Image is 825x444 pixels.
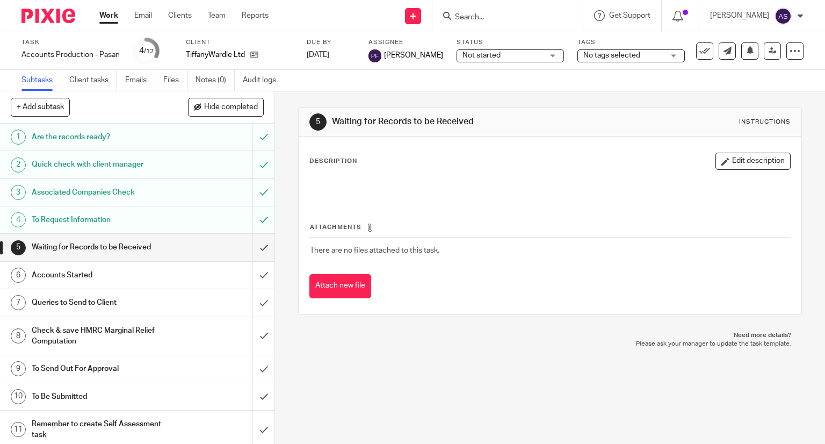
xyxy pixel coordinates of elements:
[204,103,258,112] span: Hide completed
[457,38,564,47] label: Status
[134,10,152,21] a: Email
[715,153,791,170] button: Edit description
[32,212,172,228] h1: To Request Information
[186,38,293,47] label: Client
[710,10,769,21] p: [PERSON_NAME]
[32,156,172,173] h1: Quick check with client manager
[309,340,792,348] p: Please ask your manager to update the task template.
[186,49,245,60] p: TiffanyWardle Ltd
[368,38,443,47] label: Assignee
[208,10,226,21] a: Team
[307,51,329,59] span: [DATE]
[309,157,357,166] p: Description
[11,328,26,343] div: 8
[32,267,172,283] h1: Accounts Started
[11,295,26,310] div: 7
[309,274,371,298] button: Attach new file
[11,361,26,376] div: 9
[11,422,26,437] div: 11
[454,13,551,23] input: Search
[144,48,154,54] small: /12
[310,247,439,254] span: There are no files attached to this task.
[310,224,361,230] span: Attachments
[307,38,355,47] label: Due by
[462,52,501,59] span: Not started
[11,389,26,404] div: 10
[11,98,70,116] button: + Add subtask
[609,12,650,19] span: Get Support
[384,50,443,61] span: [PERSON_NAME]
[309,331,792,340] p: Need more details?
[32,361,172,377] h1: To Send Out For Approval
[125,70,155,91] a: Emails
[368,49,381,62] img: svg%3E
[168,10,192,21] a: Clients
[188,98,264,116] button: Hide completed
[32,129,172,145] h1: Are the records ready?
[11,157,26,173] div: 2
[309,113,327,131] div: 5
[21,9,75,23] img: Pixie
[32,389,172,405] h1: To Be Submitted
[775,8,792,25] img: svg%3E
[32,323,172,350] h1: Check & save HMRC Marginal Relief Computation
[196,70,235,91] a: Notes (0)
[99,10,118,21] a: Work
[242,10,269,21] a: Reports
[32,295,172,311] h1: Queries to Send to Client
[11,212,26,227] div: 4
[577,38,685,47] label: Tags
[21,70,61,91] a: Subtasks
[163,70,187,91] a: Files
[11,185,26,200] div: 3
[332,116,573,127] h1: Waiting for Records to be Received
[21,38,120,47] label: Task
[21,49,120,60] div: Accounts Production - Pasan
[243,70,284,91] a: Audit logs
[32,239,172,255] h1: Waiting for Records to be Received
[11,268,26,283] div: 6
[32,416,172,443] h1: Remember to create Self Assessment task
[69,70,117,91] a: Client tasks
[11,130,26,145] div: 1
[32,184,172,200] h1: Associated Companies Check
[583,52,640,59] span: No tags selected
[11,240,26,255] div: 5
[739,118,791,126] div: Instructions
[139,45,154,57] div: 4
